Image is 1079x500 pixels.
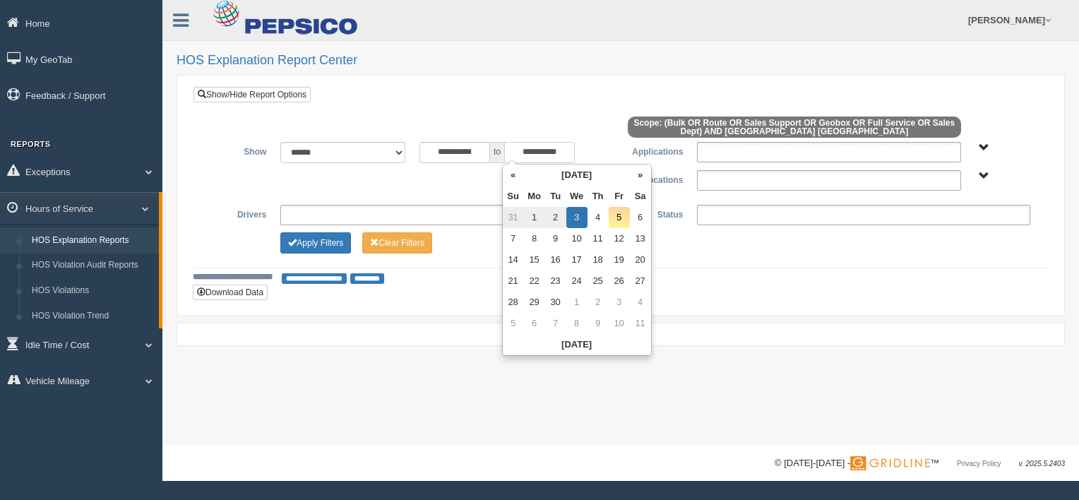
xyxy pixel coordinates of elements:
[25,278,159,304] a: HOS Violations
[280,232,351,254] button: Change Filter Options
[775,456,1065,471] div: © [DATE]-[DATE] - ™
[630,186,651,207] th: Sa
[957,460,1001,468] a: Privacy Policy
[566,313,588,334] td: 8
[588,186,609,207] th: Th
[503,165,524,186] th: «
[566,270,588,292] td: 24
[503,292,524,313] td: 28
[503,270,524,292] td: 21
[621,170,690,187] label: Locations
[609,186,630,207] th: Fr
[566,186,588,207] th: We
[609,207,630,228] td: 5
[588,207,609,228] td: 4
[609,249,630,270] td: 19
[503,334,651,355] th: [DATE]
[524,207,545,228] td: 1
[545,186,566,207] th: Tu
[490,142,504,163] span: to
[524,186,545,207] th: Mo
[566,228,588,249] td: 10
[25,253,159,278] a: HOS Violation Audit Reports
[630,292,651,313] td: 4
[193,87,311,102] a: Show/Hide Report Options
[503,207,524,228] td: 31
[545,313,566,334] td: 7
[545,249,566,270] td: 16
[566,207,588,228] td: 3
[193,285,268,300] button: Download Data
[621,142,690,159] label: Applications
[25,228,159,254] a: HOS Explanation Reports
[566,292,588,313] td: 1
[588,292,609,313] td: 2
[545,228,566,249] td: 9
[609,313,630,334] td: 10
[566,249,588,270] td: 17
[630,207,651,228] td: 6
[524,249,545,270] td: 15
[630,165,651,186] th: »
[630,313,651,334] td: 11
[588,228,609,249] td: 11
[609,270,630,292] td: 26
[177,54,1065,68] h2: HOS Explanation Report Center
[609,228,630,249] td: 12
[630,228,651,249] td: 13
[545,270,566,292] td: 23
[503,186,524,207] th: Su
[524,228,545,249] td: 8
[524,313,545,334] td: 6
[503,313,524,334] td: 5
[545,207,566,228] td: 2
[850,456,930,470] img: Gridline
[621,205,690,222] label: Status
[25,304,159,329] a: HOS Violation Trend
[1019,460,1065,468] span: v. 2025.5.2403
[628,117,961,138] span: Scope: (Bulk OR Route OR Sales Support OR Geobox OR Full Service OR Sales Dept) AND [GEOGRAPHIC_D...
[524,270,545,292] td: 22
[204,205,273,222] label: Drivers
[609,292,630,313] td: 3
[588,313,609,334] td: 9
[524,292,545,313] td: 29
[503,228,524,249] td: 7
[545,292,566,313] td: 30
[524,165,630,186] th: [DATE]
[204,142,273,159] label: Show
[503,249,524,270] td: 14
[588,249,609,270] td: 18
[630,270,651,292] td: 27
[362,232,432,254] button: Change Filter Options
[588,270,609,292] td: 25
[630,249,651,270] td: 20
